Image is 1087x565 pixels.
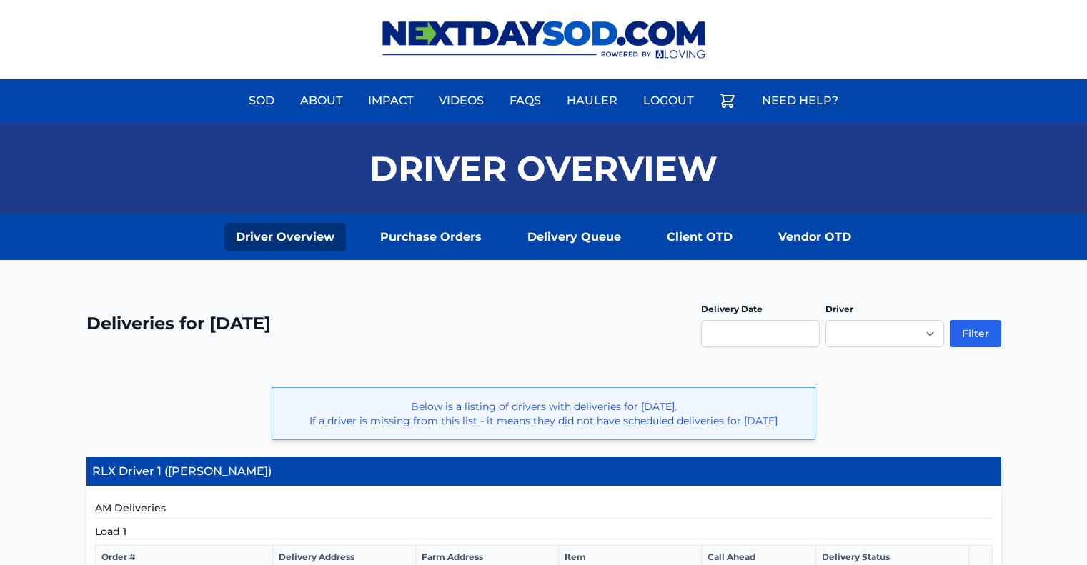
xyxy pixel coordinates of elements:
a: Logout [635,84,702,118]
h4: RLX Driver 1 ([PERSON_NAME]) [86,457,1001,486]
a: Sod [240,84,283,118]
a: About [292,84,351,118]
a: FAQs [501,84,550,118]
a: Client OTD [655,223,744,251]
a: Delivery Queue [516,223,632,251]
a: Impact [359,84,422,118]
a: Hauler [558,84,626,118]
h1: Driver Overview [369,151,718,186]
h2: Deliveries for [DATE] [86,312,271,335]
label: Delivery Date [701,304,763,314]
h5: AM Deliveries [95,501,993,519]
a: Vendor OTD [767,223,863,251]
button: Filter [950,320,1001,347]
a: Purchase Orders [369,223,493,251]
a: Videos [430,84,492,118]
h5: Load 1 [95,524,993,539]
label: Driver [825,304,853,314]
a: Need Help? [753,84,847,118]
p: Below is a listing of drivers with deliveries for [DATE]. If a driver is missing from this list -... [284,399,803,428]
a: Driver Overview [224,223,346,251]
